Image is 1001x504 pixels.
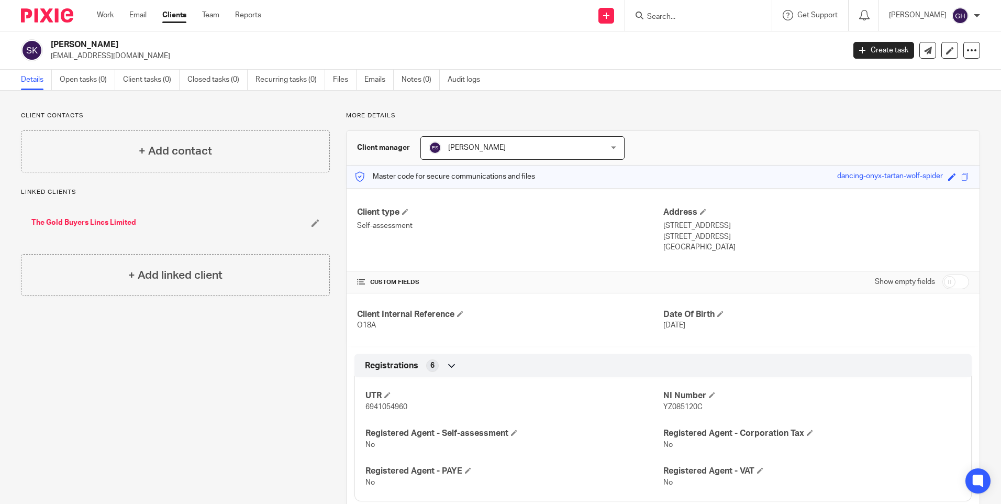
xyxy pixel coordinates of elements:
[346,112,980,120] p: More details
[402,70,440,90] a: Notes (0)
[448,70,488,90] a: Audit logs
[357,322,376,329] span: O18A
[365,360,418,371] span: Registrations
[663,479,673,486] span: No
[162,10,186,20] a: Clients
[663,221,969,231] p: [STREET_ADDRESS]
[797,12,838,19] span: Get Support
[31,217,136,228] a: The Gold Buyers Lincs Limited
[354,171,535,182] p: Master code for secure communications and files
[51,51,838,61] p: [EMAIL_ADDRESS][DOMAIN_NAME]
[60,70,115,90] a: Open tasks (0)
[128,267,223,283] h4: + Add linked client
[129,10,147,20] a: Email
[663,232,969,242] p: [STREET_ADDRESS]
[365,428,663,439] h4: Registered Agent - Self-assessment
[837,171,943,183] div: dancing-onyx-tartan-wolf-spider
[365,466,663,477] h4: Registered Agent - PAYE
[952,7,969,24] img: svg%3E
[333,70,357,90] a: Files
[663,390,961,401] h4: NI Number
[646,13,740,22] input: Search
[663,242,969,253] p: [GEOGRAPHIC_DATA]
[187,70,248,90] a: Closed tasks (0)
[663,207,969,218] h4: Address
[235,10,261,20] a: Reports
[255,70,325,90] a: Recurring tasks (0)
[365,390,663,401] h4: UTR
[663,322,685,329] span: [DATE]
[357,207,663,218] h4: Client type
[357,309,663,320] h4: Client Internal Reference
[365,479,375,486] span: No
[357,221,663,231] p: Self-assessment
[663,428,961,439] h4: Registered Agent - Corporation Tax
[21,188,330,196] p: Linked clients
[889,10,947,20] p: [PERSON_NAME]
[357,278,663,287] h4: CUSTOM FIELDS
[21,70,52,90] a: Details
[357,143,410,153] h3: Client manager
[51,39,680,50] h2: [PERSON_NAME]
[663,441,673,448] span: No
[853,42,914,59] a: Create task
[364,70,394,90] a: Emails
[21,8,73,23] img: Pixie
[365,403,407,411] span: 6941054960
[21,112,330,120] p: Client contacts
[97,10,114,20] a: Work
[663,309,969,320] h4: Date Of Birth
[448,144,506,151] span: [PERSON_NAME]
[429,141,441,154] img: svg%3E
[663,403,703,411] span: YZ085120C
[123,70,180,90] a: Client tasks (0)
[430,360,435,371] span: 6
[21,39,43,61] img: svg%3E
[139,143,212,159] h4: + Add contact
[875,277,935,287] label: Show empty fields
[663,466,961,477] h4: Registered Agent - VAT
[365,441,375,448] span: No
[202,10,219,20] a: Team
